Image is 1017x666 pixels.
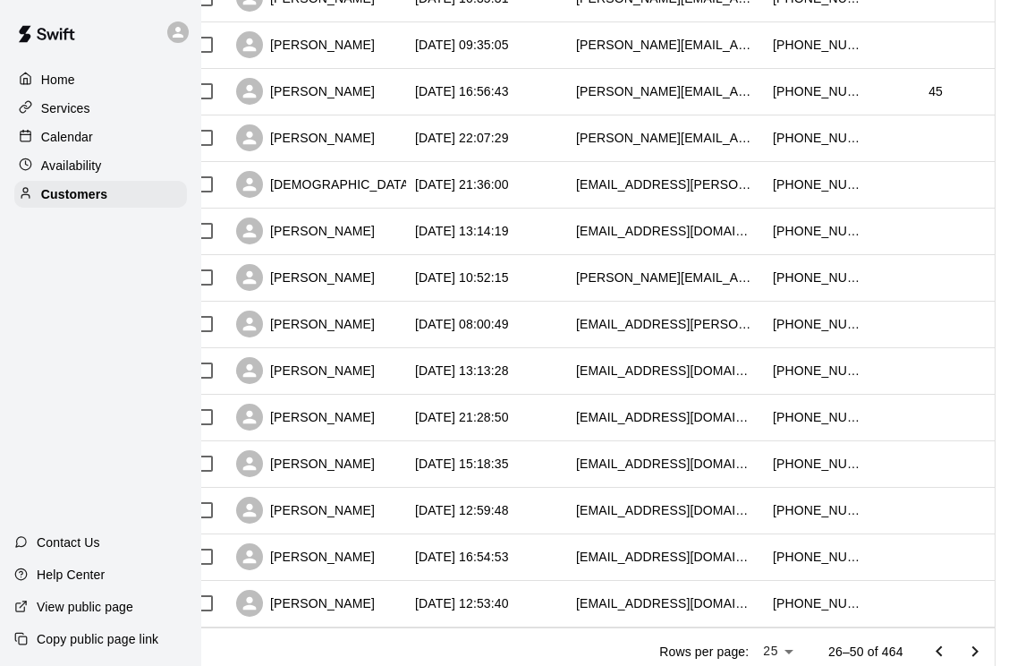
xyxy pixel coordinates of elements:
a: Customers [14,181,187,208]
div: [PERSON_NAME] [236,404,375,431]
div: 2025-04-05 16:54:53 [415,548,509,566]
a: Calendar [14,124,187,150]
div: +14109243856 [773,222,862,240]
p: Availability [41,157,102,175]
div: [PERSON_NAME] [236,497,375,524]
div: 2025-04-26 16:56:43 [415,82,509,100]
p: Home [41,71,75,89]
div: raescott1515@gmail.com [576,408,755,426]
div: 2025-04-12 10:52:15 [415,269,509,286]
div: +14437905256 [773,455,862,473]
div: laxxman1019@gmail.com [576,362,755,380]
div: 2025-04-07 15:18:35 [415,455,509,473]
div: 2025-04-23 22:07:29 [415,129,509,147]
div: +14107860668 [773,408,862,426]
div: +17192441421 [773,269,862,286]
p: View public page [37,598,133,616]
div: 2025-04-12 13:14:19 [415,222,509,240]
div: jessielee.nichols@gmail.com [576,129,755,147]
div: +14108022486 [773,501,862,519]
div: [PERSON_NAME] [236,590,375,617]
div: gcjohnston0@gmail.com [576,594,755,612]
div: jenngrill@yahoo.com [576,548,755,566]
div: 2025-04-08 21:28:50 [415,408,509,426]
div: +14439343137 [773,362,862,380]
p: Services [41,99,90,117]
div: +13014564736 [773,548,862,566]
div: christi.saylor@yahoo.com [576,175,755,193]
div: +14108295669 [773,175,862,193]
p: Help Center [37,566,105,584]
div: ryan.sheridan.webb@gmail.com [576,36,755,54]
div: 2025-04-06 12:59:48 [415,501,509,519]
div: 2025-04-03 12:53:40 [415,594,509,612]
div: [PERSON_NAME] [236,311,375,337]
div: [PERSON_NAME] [236,264,375,291]
div: plugge9@gmail.com [576,222,755,240]
div: +14107089598 [773,129,862,147]
div: +14103828312 [773,82,862,100]
div: +14107080135 [773,594,862,612]
div: [PERSON_NAME] [236,31,375,58]
div: [PERSON_NAME] [236,450,375,477]
div: [PERSON_NAME] [236,78,375,105]
a: Availability [14,152,187,179]
p: Rows per page: [659,643,749,661]
div: 2025-04-11 13:13:28 [415,362,509,380]
p: Contact Us [37,534,100,551]
p: Customers [41,185,107,203]
p: Copy public page link [37,630,158,648]
a: Home [14,66,187,93]
div: 2025-04-16 21:36:00 [415,175,509,193]
div: 2025-04-28 09:35:05 [415,36,509,54]
div: tartalfamily@gmail.com [576,501,755,519]
a: Services [14,95,187,122]
div: 25 [756,638,800,664]
p: Calendar [41,128,93,146]
div: 2025-04-12 08:00:49 [415,315,509,333]
div: bjc.bingham@gmail.com [576,315,755,333]
div: [DEMOGRAPHIC_DATA][PERSON_NAME] [236,171,517,198]
div: jason.johnson711@gmail.com [576,82,755,100]
p: 26–50 of 464 [828,643,903,661]
div: 45 [928,82,943,100]
div: holly@gdwns.com [576,269,755,286]
div: +12407329499 [773,315,862,333]
div: [PERSON_NAME] [236,218,375,244]
div: [PERSON_NAME] [236,124,375,151]
div: [PERSON_NAME] [236,357,375,384]
div: rozebud714@aol.com [576,455,755,473]
div: [PERSON_NAME] [236,543,375,570]
div: +14109257256 [773,36,862,54]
